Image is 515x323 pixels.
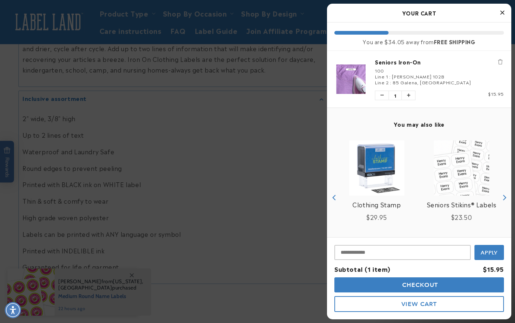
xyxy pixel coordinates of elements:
[497,58,504,66] button: Remove Seniors Iron-On
[5,302,21,318] div: Accessibility Menu
[24,21,105,35] button: Are these labels soft on the skin?
[390,79,392,85] span: :
[26,41,105,55] button: What is the size of these labels?
[334,277,504,292] button: Checkout
[334,7,504,18] h2: Your Cart
[389,91,402,100] span: 1
[334,245,471,260] input: Input Discount
[392,73,444,80] span: [PERSON_NAME] 102B
[393,79,471,85] span: 85 Galena, [GEOGRAPHIC_DATA]
[334,296,504,312] button: View Cart
[481,249,498,256] span: Apply
[402,91,415,100] button: Increase quantity of Seniors Iron-On
[349,140,404,196] img: Clothing Stamp - Label Land
[389,73,391,80] span: :
[334,38,504,45] div: You are $34.05 away from
[122,3,144,25] button: Close conversation starters
[6,10,95,18] textarea: Type your message here
[329,192,340,203] button: Previous
[334,133,419,262] div: product
[375,73,388,80] span: Line 1
[498,192,509,203] button: Next
[334,51,504,108] li: product
[375,91,389,100] button: Decrease quantity of Seniors Iron-On
[375,79,389,85] span: Line 2
[427,199,497,210] a: View Seniors Stikins® Labels
[366,213,387,221] span: $29.95
[434,140,489,196] img: View Seniors Stikins® Labels
[334,64,368,94] img: Nursing Home Iron-On - Label Land
[451,213,472,221] span: $23.50
[474,245,504,260] button: Apply
[401,301,437,308] span: View Cart
[334,264,390,273] span: Subtotal (1 item)
[483,264,504,274] div: $15.95
[400,281,438,288] span: Checkout
[488,90,504,97] span: $15.95
[497,7,508,18] button: Close Cart
[334,121,504,127] h4: You may also like
[375,58,504,66] a: Seniors Iron-On
[434,38,476,45] b: FREE SHIPPING
[419,133,504,262] div: product
[375,67,504,73] div: 100
[352,199,401,210] a: View Clothing Stamp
